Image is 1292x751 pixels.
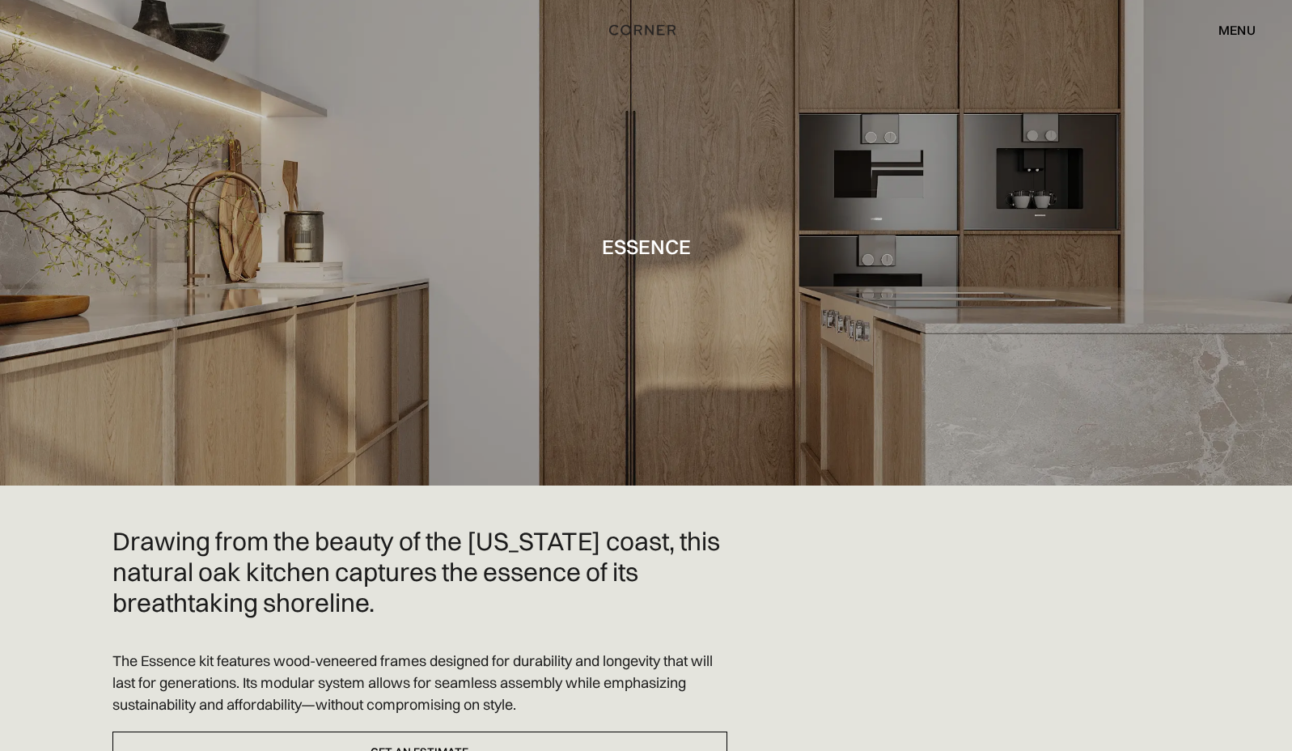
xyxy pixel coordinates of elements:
[1202,16,1256,44] div: menu
[1218,23,1256,36] div: menu
[590,19,702,40] a: home
[602,235,691,257] h1: Essence
[112,526,727,617] h2: Drawing from the beauty of the [US_STATE] coast, this natural oak kitchen captures the essence of...
[112,650,727,715] p: The Essence kit features wood-veneered frames designed for durability and longevity that will las...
